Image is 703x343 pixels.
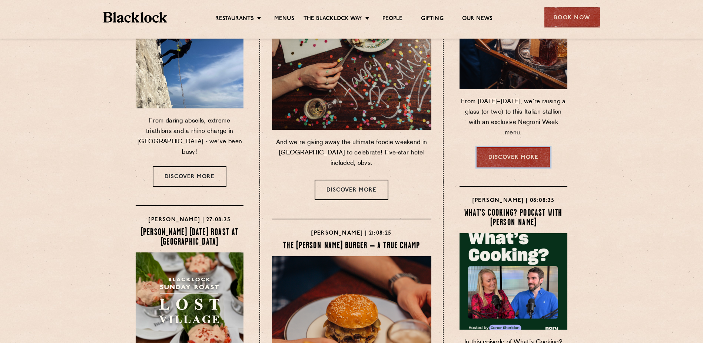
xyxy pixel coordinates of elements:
img: Screenshot-2025-08-08-at-10.21.58.png [460,233,567,330]
h4: [PERSON_NAME] | 08:08:25 [460,196,567,206]
h4: What’s Cooking? Podcast with [PERSON_NAME] [460,209,567,228]
h4: [PERSON_NAME] [DATE] Roast at [GEOGRAPHIC_DATA] [136,228,243,247]
a: Discover more [153,166,226,187]
img: KoWl4P10ADDlSAyYs0GLmJ1O0fTzgqz3vghPAash.jpg [136,12,243,108]
a: Gifting [421,15,443,23]
a: Discover more [315,180,388,200]
a: Menus [274,15,294,23]
a: Restaurants [215,15,254,23]
a: Our News [462,15,493,23]
a: People [382,15,402,23]
p: From daring abseils, extreme triathlons and a rhino charge in [GEOGRAPHIC_DATA] - we've been busy! [136,116,243,157]
a: Discover more [477,147,550,167]
p: From [DATE]–[DATE], we’re raising a glass (or two) to this Italian stallion with an exclusive Neg... [460,97,567,138]
h4: [PERSON_NAME] | 27:08:25 [136,215,243,225]
a: The Blacklock Way [304,15,362,23]
h4: The [PERSON_NAME] Burger – A True Champ [272,241,431,251]
h4: [PERSON_NAME] | 21:08:25 [272,229,431,238]
div: Book Now [544,7,600,27]
img: BL_Textured_Logo-footer-cropped.svg [103,12,168,23]
p: And we're giving away the ultimate foodie weekend in [GEOGRAPHIC_DATA] to celebrate! Five-star ho... [272,137,431,169]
